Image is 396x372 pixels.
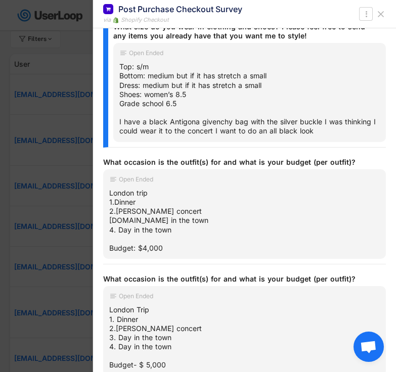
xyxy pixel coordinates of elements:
[109,189,380,253] div: London trip 1.Dinner 2.[PERSON_NAME] concert [DOMAIN_NAME] in the town 4. Day in the town Budget:...
[109,305,380,369] div: London Trip 1. Dinner 2.[PERSON_NAME] concert 3. Day in the town 4. Day in the town Budget- $ 5,000
[119,293,153,299] div: Open Ended
[365,9,367,19] text: 
[103,274,378,284] div: What occasion is the outfit(s) for and what is your budget (per outfit)?
[103,158,378,167] div: What occasion is the outfit(s) for and what is your budget (per outfit)?
[119,176,153,182] div: Open Ended
[113,17,119,23] img: 1156660_ecommerce_logo_shopify_icon%20%281%29.png
[361,8,371,20] button: 
[121,16,169,24] div: Shopify Checkout
[354,332,384,362] div: Open chat
[129,50,163,56] div: Open Ended
[118,4,242,15] div: Post Purchase Checkout Survey
[103,16,111,24] div: via
[113,22,378,40] div: What size do you wear in clothing and shoes? Please feel free to send any items you already have ...
[119,62,380,136] div: Top: s/m Bottom: medium but if it has stretch a small Dress: medium but if it has stretch a small...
